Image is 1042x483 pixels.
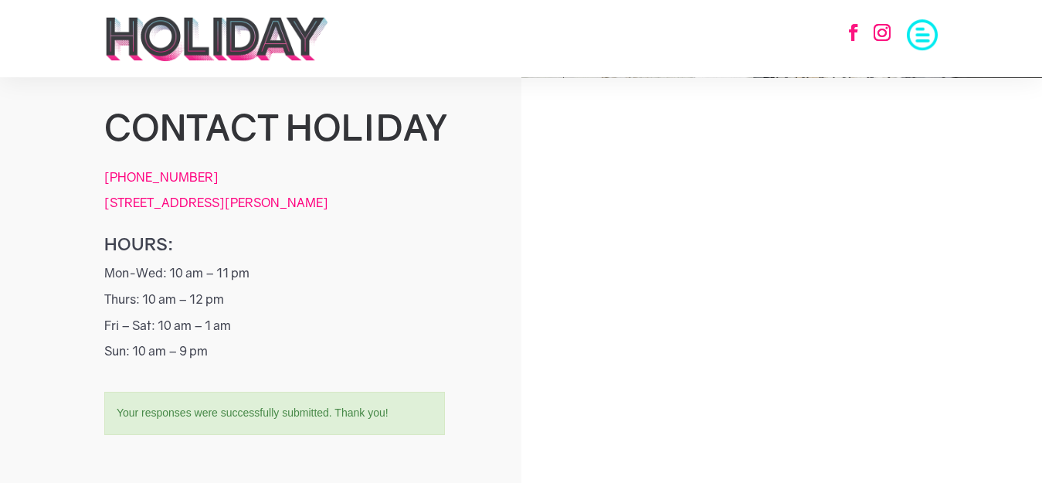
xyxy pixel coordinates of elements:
[104,392,445,435] div: Your responses were successfully submitted. Thank you!
[837,15,871,49] a: Follow on Facebook
[104,319,483,345] p: Fri – Sat: 10 am – 1 am
[104,345,483,371] p: Sun: 10 am – 9 pm
[104,169,219,185] a: [PHONE_NUMBER]
[104,195,328,210] a: [STREET_ADDRESS][PERSON_NAME]
[104,267,483,293] p: Mon-Wed: 10 am – 11 pm
[104,233,483,256] h6: Hours:
[104,108,483,155] h1: Contact holiday
[104,15,329,62] img: holiday-logo-black
[104,293,483,319] p: Thurs: 10 am – 12 pm
[865,15,899,49] a: Follow on Instagram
